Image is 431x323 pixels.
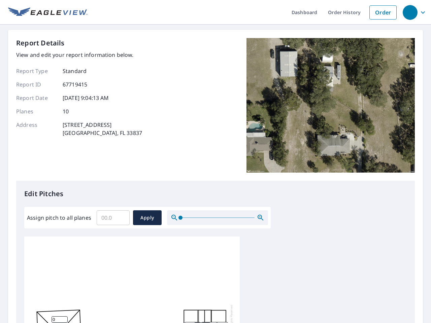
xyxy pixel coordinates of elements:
p: View and edit your report information below. [16,51,142,59]
p: [STREET_ADDRESS] [GEOGRAPHIC_DATA], FL 33837 [63,121,142,137]
p: Report Details [16,38,65,48]
p: Edit Pitches [24,189,407,199]
p: Standard [63,67,87,75]
a: Order [369,5,397,20]
p: Report ID [16,80,57,88]
p: 10 [63,107,69,115]
p: Address [16,121,57,137]
p: Report Type [16,67,57,75]
img: EV Logo [8,7,88,17]
p: Planes [16,107,57,115]
p: 67719415 [63,80,87,88]
p: Report Date [16,94,57,102]
button: Apply [133,210,162,225]
img: Top image [246,38,415,173]
input: 00.0 [97,208,130,227]
span: Apply [138,214,156,222]
p: [DATE] 9:04:13 AM [63,94,109,102]
label: Assign pitch to all planes [27,214,91,222]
